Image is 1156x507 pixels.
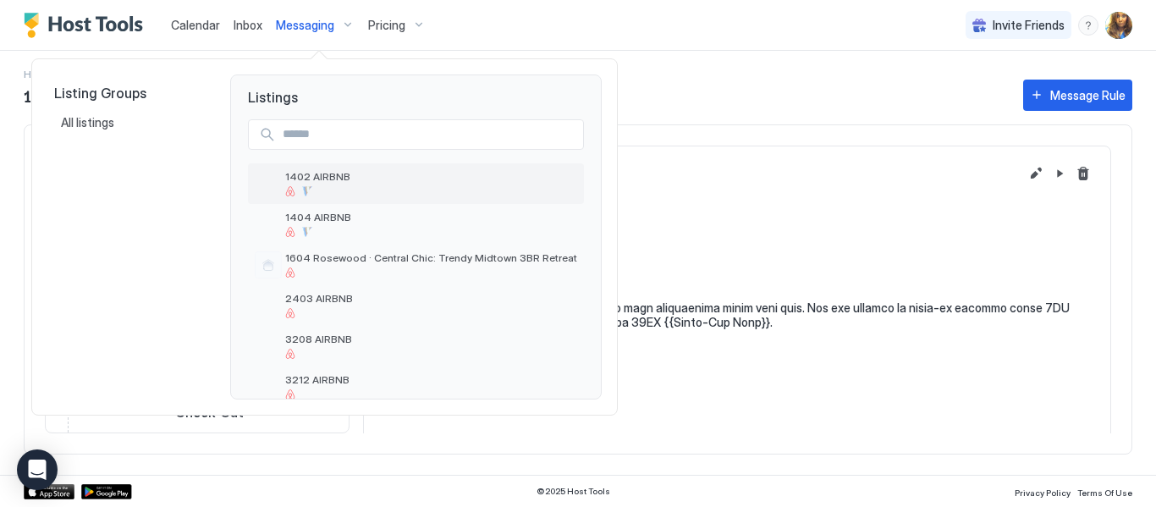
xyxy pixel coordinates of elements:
[255,373,282,400] div: listing image
[285,251,577,264] span: 1604 Rosewood · Central Chic: Trendy Midtown 3BR Retreat
[255,292,282,319] div: listing image
[255,170,282,197] div: listing image
[285,373,577,386] span: 3212 AIRBNB
[17,449,58,490] div: Open Intercom Messenger
[61,115,117,130] span: All listings
[285,333,577,345] span: 3208 AIRBNB
[276,120,583,149] input: Input Field
[285,170,577,183] span: 1402 AIRBNB
[231,75,601,106] span: Listings
[285,292,577,305] span: 2403 AIRBNB
[255,211,282,238] div: listing image
[255,333,282,360] div: listing image
[285,211,577,223] span: 1404 AIRBNB
[54,85,203,102] span: Listing Groups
